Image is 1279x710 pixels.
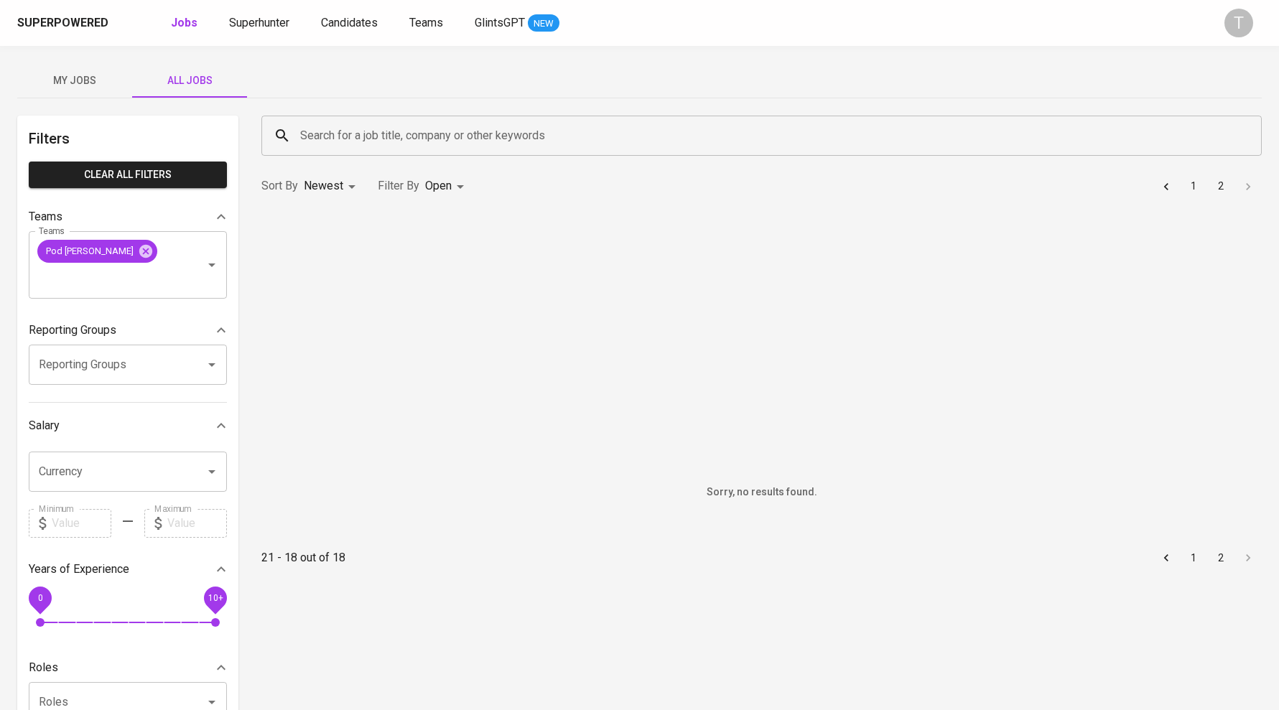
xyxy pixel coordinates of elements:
[475,16,525,29] span: GlintsGPT
[29,208,62,225] p: Teams
[40,166,215,184] span: Clear All filters
[654,248,870,464] img: yH5BAEAAAAALAAAAAABAAEAAAIBRAA7
[208,592,223,602] span: 10+
[229,16,289,29] span: Superhunter
[29,653,227,682] div: Roles
[171,16,197,29] b: Jobs
[17,15,108,32] div: Superpowered
[26,72,124,90] span: My Jobs
[1155,175,1178,198] button: Go to previous page
[29,417,60,434] p: Salary
[171,14,200,32] a: Jobs
[528,17,559,31] span: NEW
[261,485,1262,500] h6: Sorry, no results found.
[29,162,227,188] button: Clear All filters
[29,127,227,150] h6: Filters
[52,509,111,538] input: Value
[261,177,298,195] p: Sort By
[202,355,222,375] button: Open
[1224,9,1253,37] div: T
[1182,175,1205,198] button: Go to page 1
[29,555,227,584] div: Years of Experience
[1155,546,1178,569] button: Go to previous page
[1209,175,1232,198] button: Go to page 2
[378,177,419,195] p: Filter By
[425,179,452,192] span: Open
[475,14,559,32] a: GlintsGPT NEW
[29,316,227,345] div: Reporting Groups
[321,16,378,29] span: Candidates
[37,244,142,258] span: Pod [PERSON_NAME]
[409,14,446,32] a: Teams
[229,14,292,32] a: Superhunter
[29,561,129,578] p: Years of Experience
[37,592,42,602] span: 0
[29,322,116,339] p: Reporting Groups
[167,509,227,538] input: Value
[202,255,222,275] button: Open
[29,411,227,440] div: Salary
[321,14,381,32] a: Candidates
[425,173,469,200] div: Open
[1182,546,1205,569] button: Go to page 1
[261,549,345,566] p: 21 - 18 out of 18
[111,12,131,34] img: app logo
[37,240,157,263] div: Pod [PERSON_NAME]
[409,16,443,29] span: Teams
[304,173,361,200] div: Newest
[304,177,343,195] p: Newest
[141,72,238,90] span: All Jobs
[202,462,222,482] button: Open
[1209,546,1232,569] button: Go to page 2
[1153,175,1262,198] nav: pagination navigation
[17,12,131,34] a: Superpoweredapp logo
[29,659,58,676] p: Roles
[29,202,227,231] div: Teams
[1153,546,1262,569] nav: pagination navigation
